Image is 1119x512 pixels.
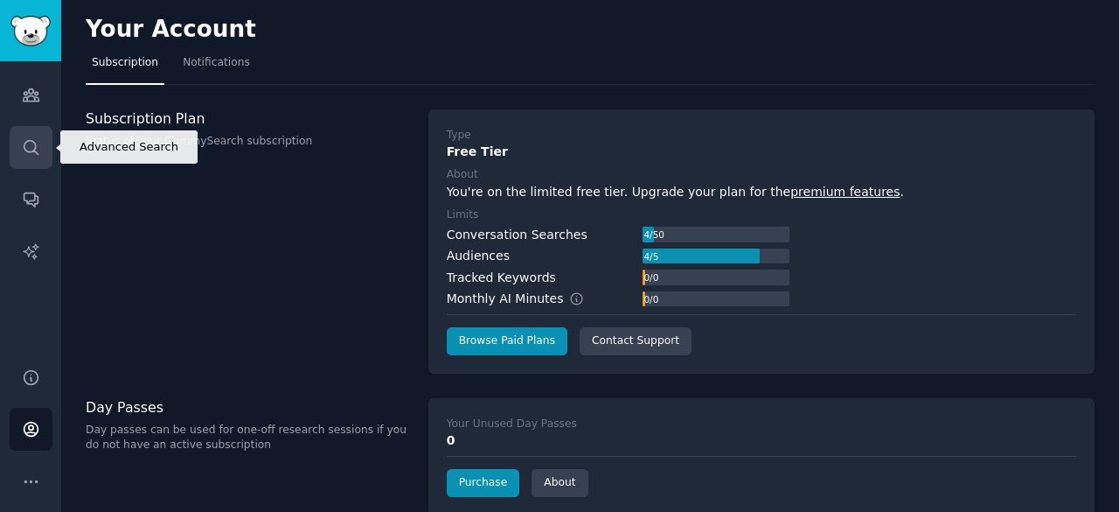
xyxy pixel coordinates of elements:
span: Subscription [92,55,158,71]
div: 4 / 50 [643,227,666,242]
h3: Subscription Plan [86,109,410,128]
h2: Your Account [86,16,256,44]
div: Tracked Keywords [447,269,556,287]
div: 0 / 0 [643,291,660,307]
div: You're on the limited free tier. Upgrade your plan for the . [447,183,1076,201]
a: About [532,469,587,497]
h3: Day Passes [86,398,410,417]
div: 4 / 5 [643,249,660,264]
div: 0 / 0 [643,270,660,285]
div: Conversation Searches [447,226,587,244]
p: Status of your GummySearch subscription [86,134,410,150]
a: Subscription [86,49,164,85]
p: Day passes can be used for one-off research sessions if you do not have an active subscription [86,423,410,453]
div: 0 [447,431,1076,450]
a: premium features [790,185,900,199]
div: Audiences [447,247,510,265]
a: Notifications [177,49,256,85]
div: About [447,167,478,183]
div: Type [447,128,471,144]
div: Limits [447,207,479,223]
div: Monthly AI Minutes [447,290,603,308]
a: Browse Paid Plans [447,327,567,355]
div: Free Tier [447,143,1076,161]
span: Notifications [183,55,250,71]
a: Purchase [447,469,520,497]
a: Contact Support [580,327,692,355]
img: GummySearch logo [10,16,51,46]
div: Your Unused Day Passes [447,417,577,432]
